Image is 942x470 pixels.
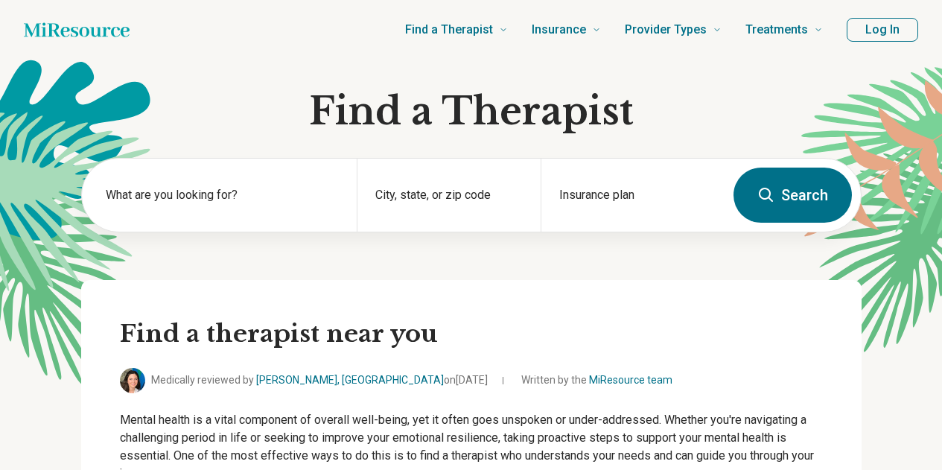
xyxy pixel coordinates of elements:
[106,186,340,204] label: What are you looking for?
[521,372,672,388] span: Written by the
[405,19,493,40] span: Find a Therapist
[625,19,707,40] span: Provider Types
[24,15,130,45] a: Home page
[120,319,823,350] h2: Find a therapist near you
[444,374,488,386] span: on [DATE]
[256,374,444,386] a: [PERSON_NAME], [GEOGRAPHIC_DATA]
[733,168,852,223] button: Search
[847,18,918,42] button: Log In
[745,19,808,40] span: Treatments
[151,372,488,388] span: Medically reviewed by
[81,89,862,134] h1: Find a Therapist
[589,374,672,386] a: MiResource team
[532,19,586,40] span: Insurance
